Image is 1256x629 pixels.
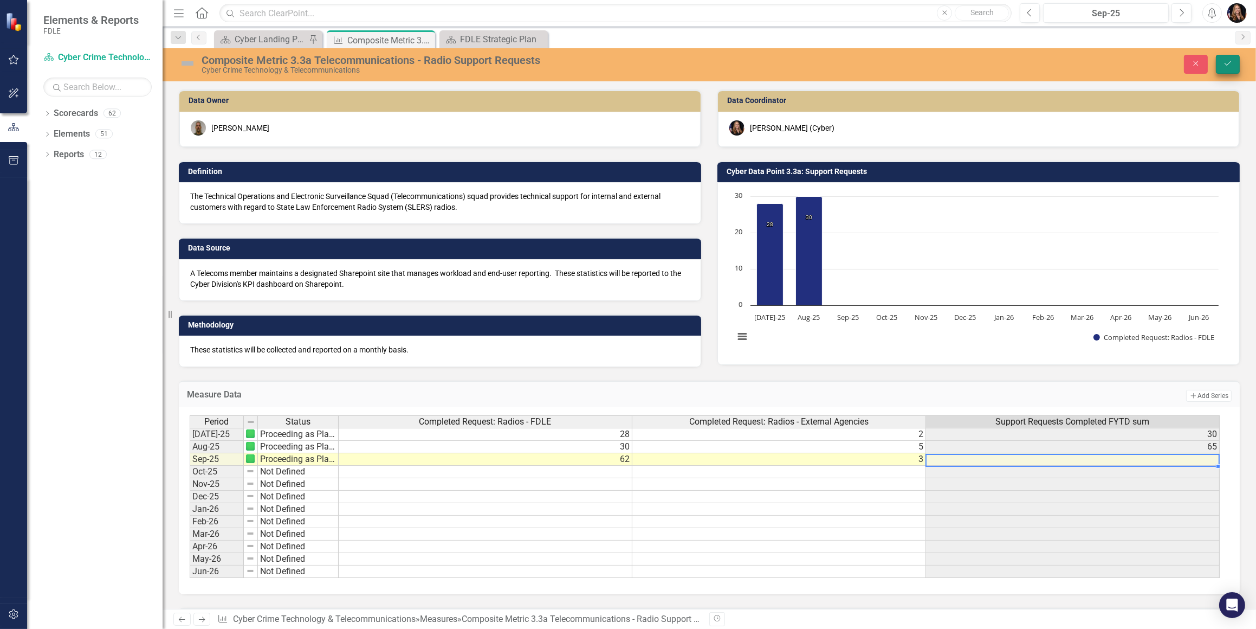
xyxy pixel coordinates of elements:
path: Aug-25, 30. Completed Request: Radios - FDLE. [796,197,823,306]
div: FDLE Strategic Plan [460,33,545,46]
td: 30 [926,428,1220,441]
td: Jun-26 [190,566,244,578]
td: Not Defined [258,528,339,541]
button: Add Series [1186,390,1232,402]
a: Elements [54,128,90,140]
img: 8DAGhfEEPCf229AAAAAElFTkSuQmCC [246,467,255,476]
input: Search ClearPoint... [219,4,1012,23]
div: Composite Metric 3.3a Telecommunications - Radio Support Requests [462,614,729,624]
div: Composite Metric 3.3a Telecommunications - Radio Support Requests [347,34,432,47]
a: Reports [54,149,84,161]
a: Scorecards [54,107,98,120]
span: Support Requests Completed FYTD sum [996,417,1150,427]
td: Feb-26 [190,516,244,528]
input: Search Below... [43,78,152,97]
td: 62 [339,453,632,466]
td: Proceeding as Planned [258,453,339,466]
td: 30 [339,441,632,453]
h3: Cyber Data Point 3.3a: Support Requests [727,168,1234,176]
h3: Data Coordinator [727,97,1234,105]
button: View chart menu, Chart [735,329,750,344]
div: Cyber Crime Technology & Telecommunications [202,66,779,74]
img: Kyle Kelly [191,120,206,136]
text: Jan-26 [993,312,1014,322]
text: Oct-25 [877,312,898,322]
td: Not Defined [258,478,339,491]
path: Jul-25, 28. Completed Request: Radios - FDLE. [757,204,784,306]
h3: Data Owner [189,97,695,105]
img: 8DAGhfEEPCf229AAAAAElFTkSuQmCC [246,554,255,563]
td: 3 [632,453,926,466]
td: 28 [339,428,632,441]
a: FDLE Strategic Plan [442,33,545,46]
td: Not Defined [258,466,339,478]
td: Nov-25 [190,478,244,491]
text: Mar-26 [1071,312,1093,322]
div: 62 [103,109,121,118]
td: Jan-26 [190,503,244,516]
td: Not Defined [258,541,339,553]
text: 10 [735,263,742,273]
div: » » [217,613,701,626]
td: Not Defined [258,553,339,566]
text: 20 [735,227,742,236]
img: Not Defined [179,55,196,72]
img: 8DAGhfEEPCf229AAAAAElFTkSuQmCC [246,479,255,488]
text: May-26 [1149,312,1172,322]
span: Status [286,417,310,427]
text: Nov-25 [915,312,937,322]
h3: Methodology [188,321,696,329]
div: Cyber Landing Page [235,33,306,46]
small: FDLE [43,27,139,35]
p: The Technical Operations and Electronic Surveillance Squad (Telecommunications) squad provides te... [190,191,690,213]
text: Aug-25 [798,312,820,322]
text: [DATE]-25 [755,312,786,322]
td: Dec-25 [190,491,244,503]
svg: Interactive chart [729,191,1224,354]
span: Search [970,8,994,17]
td: Not Defined [258,566,339,578]
img: ClearPoint Strategy [5,12,24,31]
span: Completed Request: Radios - External Agencies [689,417,869,427]
h3: Measure Data [187,390,756,400]
div: [PERSON_NAME] [211,123,269,133]
td: Sep-25 [190,453,244,466]
img: 8DAGhfEEPCf229AAAAAElFTkSuQmCC [246,492,255,500]
div: Chart. Highcharts interactive chart. [729,191,1228,354]
td: Not Defined [258,503,339,516]
td: 5 [632,441,926,453]
button: Search [955,5,1009,21]
div: Open Intercom Messenger [1219,592,1245,618]
div: [PERSON_NAME] (Cyber) [750,123,834,133]
text: 28 [767,220,773,228]
td: Aug-25 [190,441,244,453]
h3: Definition [188,168,696,176]
img: 8DAGhfEEPCf229AAAAAElFTkSuQmCC [246,517,255,525]
td: Not Defined [258,516,339,528]
td: Mar-26 [190,528,244,541]
text: 0 [739,299,742,309]
span: Period [205,417,229,427]
text: Sep-25 [837,312,859,322]
img: 8DAGhfEEPCf229AAAAAElFTkSuQmCC [246,529,255,538]
text: Jun-26 [1188,312,1209,322]
span: Elements & Reports [43,14,139,27]
p: A Telecoms member maintains a designated Sharepoint site that manages workload and end-user repor... [190,268,690,290]
img: Molly Akin [729,120,744,136]
h3: Data Source [188,244,696,252]
button: Sep-25 [1043,3,1169,23]
img: AUsQyScrxTE5AAAAAElFTkSuQmCC [246,429,255,438]
div: Sep-25 [1047,7,1165,20]
div: 51 [95,130,113,139]
a: Cyber Crime Technology & Telecommunications [43,52,152,64]
td: Proceeding as Planned [258,441,339,453]
td: 65 [926,441,1220,453]
td: Apr-26 [190,541,244,553]
div: 12 [89,150,107,159]
text: Apr-26 [1111,312,1132,322]
text: Feb-26 [1032,312,1054,322]
td: Oct-25 [190,466,244,478]
td: May-26 [190,553,244,566]
img: 8DAGhfEEPCf229AAAAAElFTkSuQmCC [247,418,255,426]
button: Show Completed Request: Radios - FDLE [1093,332,1214,342]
